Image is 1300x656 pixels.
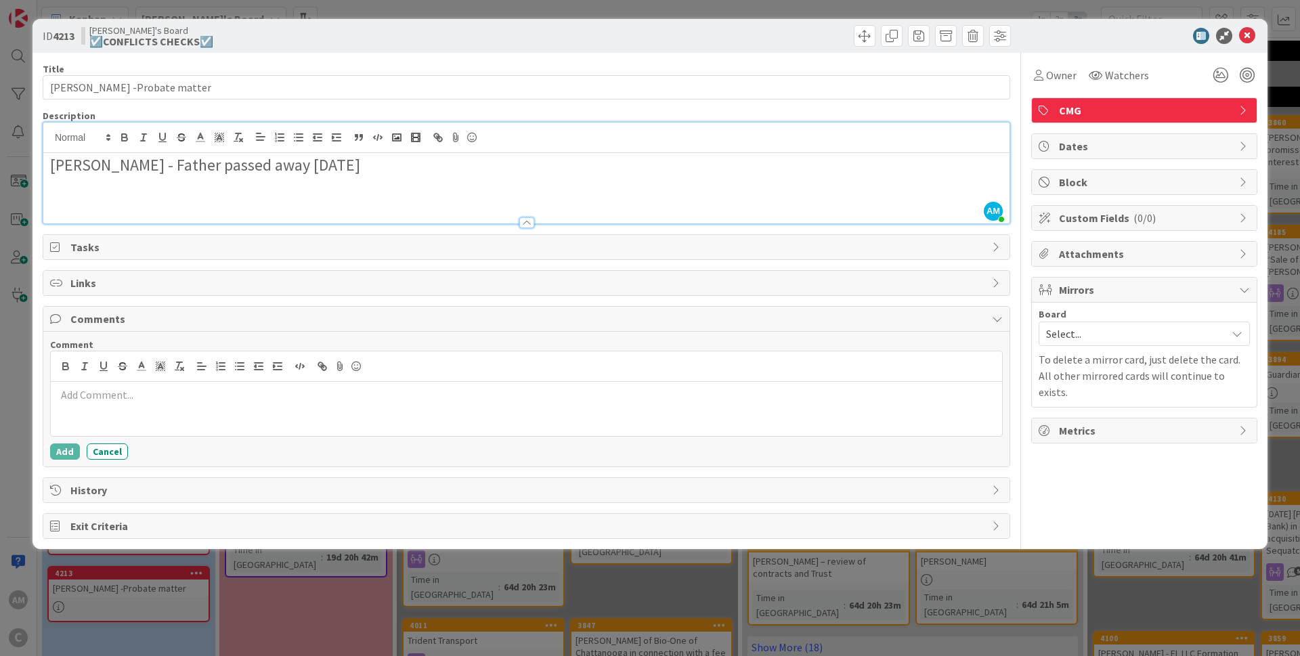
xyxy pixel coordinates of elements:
[1059,246,1232,262] span: Attachments
[1046,324,1219,343] span: Select...
[70,275,985,291] span: Links
[87,443,128,460] button: Cancel
[1039,309,1066,319] span: Board
[70,482,985,498] span: History
[1133,211,1156,225] span: ( 0/0 )
[89,25,213,36] span: [PERSON_NAME]'s Board
[984,202,1003,221] span: AM
[43,110,95,122] span: Description
[50,443,80,460] button: Add
[43,63,64,75] label: Title
[1059,102,1232,118] span: CMG
[43,75,1010,100] input: type card name here...
[50,156,1003,175] h2: [PERSON_NAME] - Father passed away [DATE]
[1059,174,1232,190] span: Block
[1046,67,1077,83] span: Owner
[1039,351,1250,400] p: To delete a mirror card, just delete the card. All other mirrored cards will continue to exists.
[43,28,74,44] span: ID
[1059,210,1232,226] span: Custom Fields
[1059,422,1232,439] span: Metrics
[70,239,985,255] span: Tasks
[1105,67,1149,83] span: Watchers
[53,29,74,43] b: 4213
[89,36,213,47] b: ☑️CONFLICTS CHECKS☑️
[1059,138,1232,154] span: Dates
[70,311,985,327] span: Comments
[1059,282,1232,298] span: Mirrors
[70,518,985,534] span: Exit Criteria
[50,338,93,351] span: Comment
